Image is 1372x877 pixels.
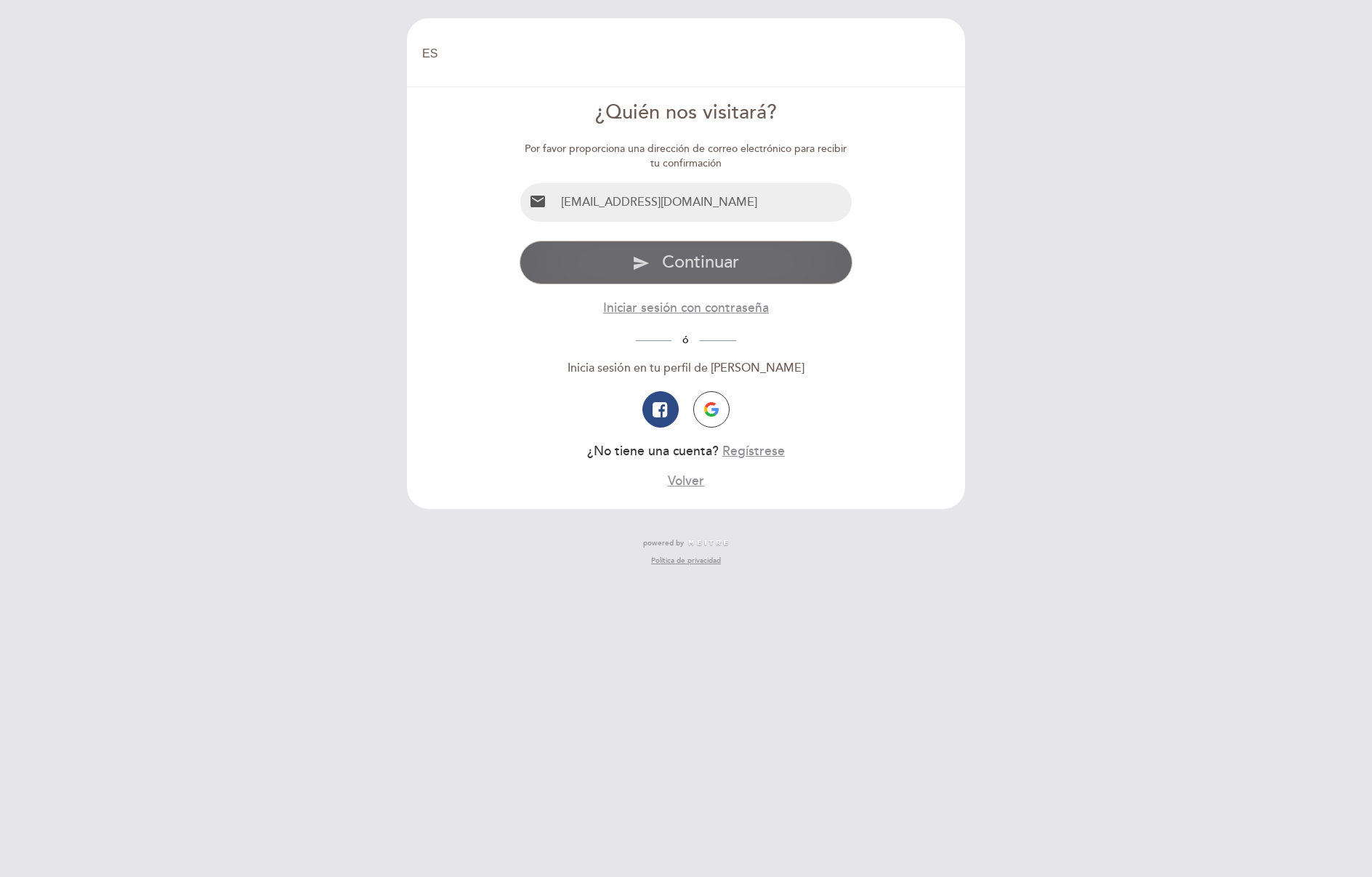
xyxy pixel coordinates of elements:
[643,538,729,548] a: powered by
[662,252,739,273] span: Continuar
[671,334,700,346] span: ó
[668,472,704,490] button: Volver
[520,142,853,171] div: Por favor proporciona una dirección de correo electrónico para recibir tu confirmación
[520,360,853,377] div: Inicia sesión en tu perfil de [PERSON_NAME]
[632,255,650,272] i: send
[643,538,684,548] span: powered by
[722,442,785,460] button: Regístrese
[687,540,729,547] img: MEITRE
[520,99,853,127] div: ¿Quién nos visitará?
[555,183,852,222] input: Email
[651,556,721,566] a: Política de privacidad
[587,444,719,459] span: ¿No tiene una cuenta?
[520,241,853,284] button: send Continuar
[529,193,546,210] i: email
[603,299,769,317] button: Iniciar sesión con contraseña
[704,402,719,417] img: icon-google.png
